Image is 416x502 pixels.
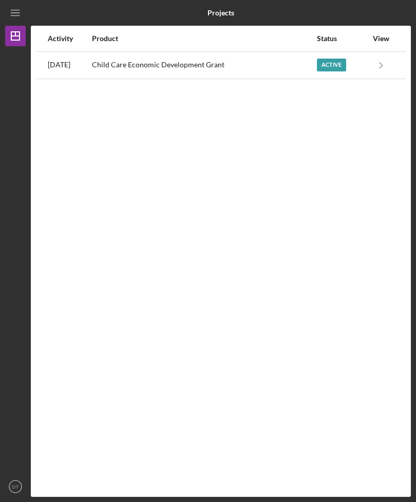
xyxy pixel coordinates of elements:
[5,476,26,497] button: DT
[12,484,19,490] text: DT
[92,34,316,43] div: Product
[317,59,346,71] div: Active
[92,52,316,78] div: Child Care Economic Development Grant
[48,61,70,69] time: 2025-08-22 21:32
[317,34,367,43] div: Status
[368,34,394,43] div: View
[207,9,234,17] b: Projects
[48,34,91,43] div: Activity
